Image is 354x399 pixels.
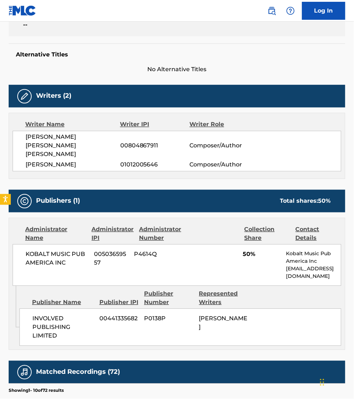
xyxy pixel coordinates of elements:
h5: Writers (2) [36,92,71,100]
span: P4614Q [134,250,182,259]
p: Showing 1 - 10 of 72 results [9,387,64,394]
div: Total shares: [280,197,331,206]
div: Administrator Name [25,225,86,243]
span: 00441335682 [99,315,139,323]
div: Publisher Number [144,290,193,307]
span: -- [23,20,102,29]
span: 01012005646 [120,161,190,169]
div: Help [283,4,298,18]
div: Administrator IPI [91,225,134,243]
h5: Alternative Titles [16,51,338,58]
a: Log In [302,2,345,20]
div: Writer IPI [120,120,189,129]
iframe: Chat Widget [318,364,354,399]
div: Writer Name [25,120,120,129]
span: 00503659557 [94,250,129,267]
div: Administrator Number [139,225,185,243]
div: Publisher IPI [99,298,139,307]
span: 50% [243,250,281,259]
img: Matched Recordings [20,368,29,377]
span: No Alternative Titles [9,65,345,74]
span: [PERSON_NAME] [26,161,120,169]
p: [EMAIL_ADDRESS][DOMAIN_NAME] [286,265,341,280]
span: Composer/Author [190,161,253,169]
div: Writer Role [190,120,253,129]
img: MLC Logo [9,5,36,16]
span: P0138P [144,315,194,323]
img: Writers [20,92,29,101]
span: 00804867911 [120,142,190,150]
span: 50 % [318,198,331,205]
img: search [268,6,276,15]
span: [PERSON_NAME] [199,315,248,331]
p: Kobalt Music Pub America Inc [286,250,341,265]
span: KOBALT MUSIC PUB AMERICA INC [26,250,89,267]
div: Represented Writers [199,290,248,307]
div: Contact Details [296,225,341,243]
span: INVOLVED PUBLISHING LIMITED [32,315,94,340]
div: Collection Share [245,225,290,243]
span: [PERSON_NAME] [PERSON_NAME] [PERSON_NAME] [26,133,120,159]
img: help [286,6,295,15]
h5: Publishers (1) [36,197,80,205]
a: Public Search [265,4,279,18]
div: Publisher Name [32,298,94,307]
img: Publishers [20,197,29,206]
div: Drag [320,372,324,393]
span: Composer/Author [190,142,253,150]
h5: Matched Recordings (72) [36,368,120,376]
